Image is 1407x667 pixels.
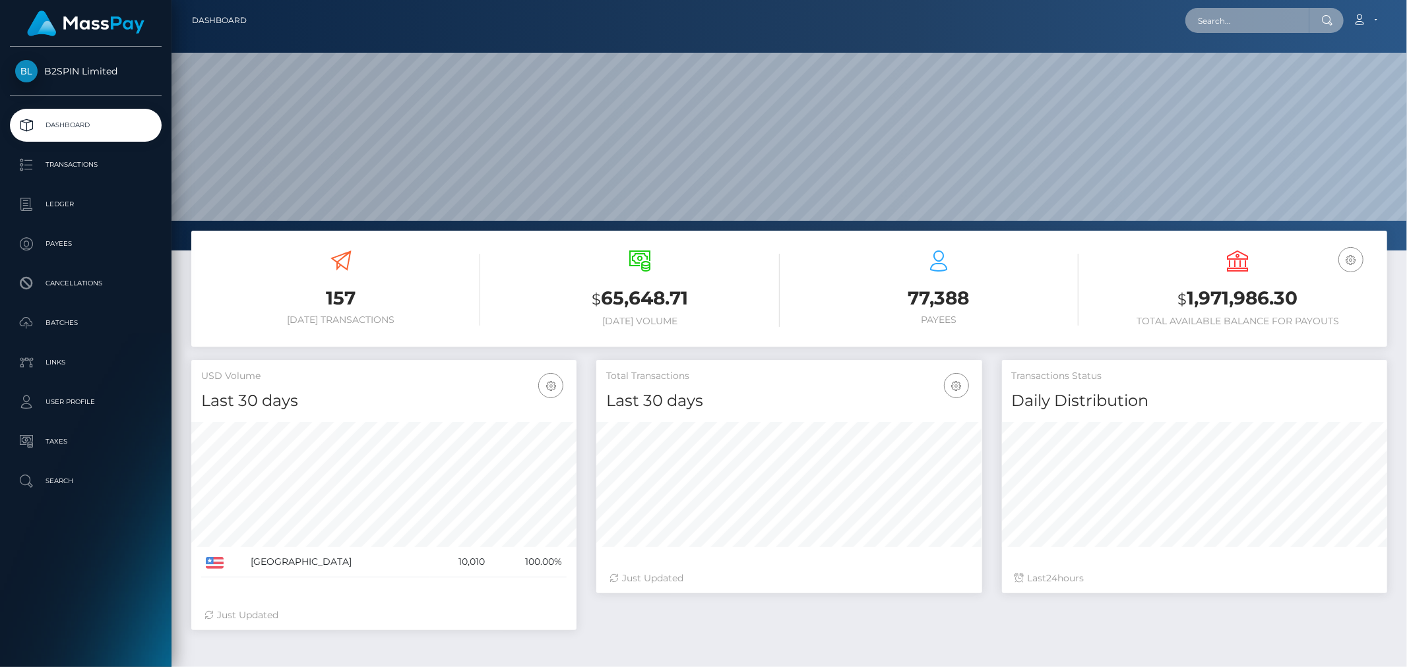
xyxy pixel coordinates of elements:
h3: 65,648.71 [500,285,779,312]
p: User Profile [15,392,156,412]
h3: 157 [201,285,480,311]
p: Links [15,353,156,372]
p: Payees [15,234,156,254]
h6: Total Available Balance for Payouts [1098,316,1377,327]
img: B2SPIN Limited [15,60,38,82]
h6: [DATE] Volume [500,316,779,327]
a: Cancellations [10,267,162,300]
p: Dashboard [15,115,156,135]
a: Search [10,465,162,498]
span: B2SPIN Limited [10,65,162,77]
td: [GEOGRAPHIC_DATA] [246,547,430,577]
h3: 77,388 [799,285,1079,311]
p: Transactions [15,155,156,175]
h6: [DATE] Transactions [201,314,480,326]
a: Links [10,346,162,379]
span: 24 [1047,572,1058,584]
a: Dashboard [10,109,162,142]
h4: Daily Distribution [1012,390,1377,413]
h4: Last 30 days [606,390,972,413]
h6: Payees [799,314,1079,326]
img: US.png [206,557,224,569]
h5: Transactions Status [1012,370,1377,383]
small: $ [1177,290,1187,308]
p: Search [15,471,156,491]
p: Batches [15,313,156,333]
div: Just Updated [610,571,968,585]
td: 100.00% [489,547,567,577]
a: User Profile [10,386,162,419]
a: Transactions [10,148,162,181]
a: Payees [10,227,162,260]
div: Just Updated [204,608,563,622]
img: MassPay Logo [27,11,144,36]
h3: 1,971,986.30 [1098,285,1377,312]
td: 10,010 [430,547,489,577]
input: Search... [1185,8,1309,33]
p: Cancellations [15,274,156,293]
p: Ledger [15,194,156,214]
small: $ [592,290,601,308]
p: Taxes [15,432,156,451]
a: Taxes [10,425,162,458]
a: Dashboard [192,7,247,34]
a: Batches [10,306,162,339]
div: Last hours [1015,571,1374,585]
h5: Total Transactions [606,370,972,383]
h4: Last 30 days [201,390,567,413]
h5: USD Volume [201,370,567,383]
a: Ledger [10,188,162,221]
